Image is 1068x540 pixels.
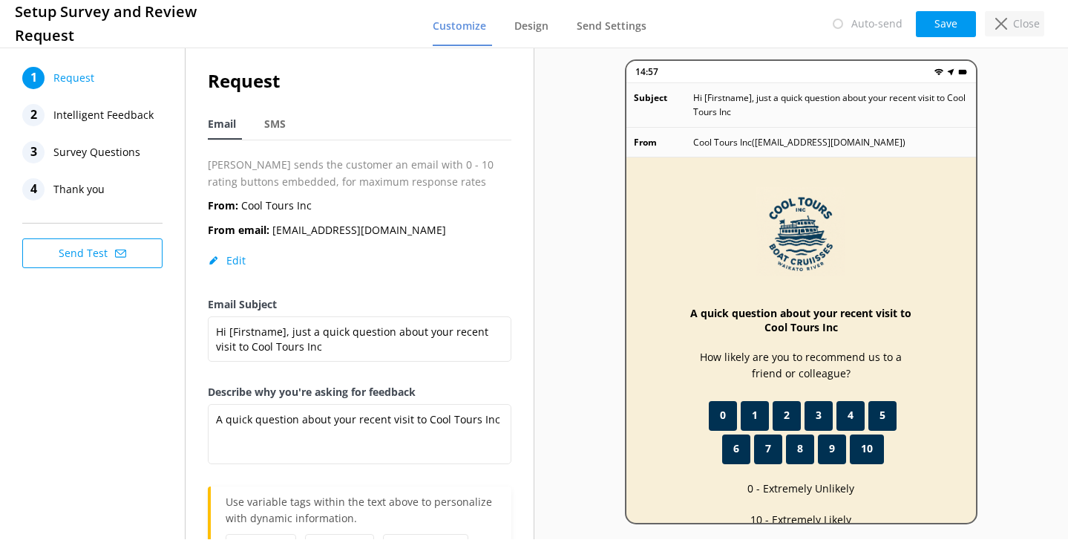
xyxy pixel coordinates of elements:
span: Survey Questions [53,141,140,163]
span: 1 [752,407,758,423]
p: Auto-send [851,16,902,32]
span: Email [208,117,236,131]
button: Save [916,11,976,37]
span: 0 [720,407,726,423]
button: Send Test [22,238,163,268]
span: 5 [879,407,885,423]
textarea: A quick question about your recent visit to Cool Tours Inc [208,404,511,464]
p: 0 - Extremely Unlikely [747,481,854,497]
p: Cool Tours Inc ( [EMAIL_ADDRESS][DOMAIN_NAME] ) [693,135,905,149]
img: near-me.png [946,68,955,77]
span: 4 [848,407,854,423]
p: 10 - Extremely Likely [750,512,851,528]
div: 4 [22,178,45,201]
div: 1 [22,67,45,89]
h3: A quick question about your recent visit to Cool Tours Inc [686,306,917,334]
span: Intelligent Feedback [53,104,154,126]
div: 3 [22,141,45,163]
p: From [634,135,693,149]
span: 2 [784,407,790,423]
h2: Request [208,67,511,95]
b: From email: [208,223,269,237]
span: 6 [733,440,739,457]
span: 8 [797,440,803,457]
p: [PERSON_NAME] sends the customer an email with 0 - 10 rating buttons embedded, for maximum respon... [208,157,511,190]
b: From: [208,198,238,212]
textarea: Hi [Firstname], just a quick question about your recent visit to Cool Tours Inc [208,316,511,362]
p: Hi [Firstname], just a quick question about your recent visit to Cool Tours Inc [693,91,969,119]
p: Cool Tours Inc [208,198,312,214]
span: Request [53,67,94,89]
img: battery.png [958,68,967,77]
span: SMS [264,117,286,131]
span: 9 [829,440,835,457]
p: Subject [634,91,693,119]
span: 7 [765,440,771,457]
img: wifi.png [934,68,943,77]
label: Email Subject [208,296,511,313]
p: [EMAIL_ADDRESS][DOMAIN_NAME] [208,222,446,238]
span: Thank you [53,178,105,201]
label: Describe why you're asking for feedback [208,384,511,400]
span: 3 [816,407,822,423]
span: Design [514,19,548,33]
span: Customize [433,19,486,33]
span: Send Settings [577,19,646,33]
span: 10 [861,440,873,457]
p: Use variable tags within the text above to personalize with dynamic information. [226,494,497,534]
p: 14:57 [635,65,658,79]
button: Edit [208,253,246,268]
p: How likely are you to recommend us to a friend or colleague? [686,349,917,383]
div: 2 [22,104,45,126]
img: 477-1753862410.png [756,187,845,276]
p: Close [1013,16,1040,32]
